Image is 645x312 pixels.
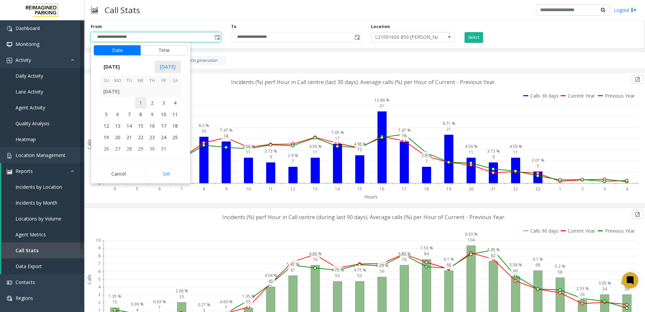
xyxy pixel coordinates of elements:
[357,147,362,153] text: 12
[231,78,496,86] text: Incidents (%) perf Hour in Call centre (last 30 days). Average calls (%) per Hour of Current - Pr...
[287,261,300,267] text: 5.47 %
[201,128,206,134] text: 20
[264,272,277,278] text: 4.04 %
[135,109,146,120] span: 8
[242,293,255,299] text: 1.35 %
[101,62,123,72] span: [DATE]
[576,286,589,291] text: 2.33 %
[222,213,505,221] text: Incidents (%) perf Hour in Call centre (during last 90 days). Average calls (%) per Hour of Curre...
[101,132,112,143] span: 19
[153,299,166,305] text: 0.63 %
[225,305,227,310] text: 7
[580,291,585,297] text: 26
[101,143,112,155] span: 26
[513,149,518,155] text: 11
[94,45,141,55] button: Date tab
[158,120,169,132] td: Friday, January 17, 2025
[146,132,158,143] span: 23
[135,109,146,120] td: Wednesday, January 8, 2025
[335,186,340,192] text: 14
[16,152,65,158] span: Location Management
[1,227,84,242] a: Agent Metrics
[602,286,607,292] text: 34
[146,120,158,132] td: Thursday, January 16, 2025
[492,154,495,160] text: 9
[288,153,298,158] text: 2.9 %
[158,143,169,155] span: 31
[123,132,135,143] td: Tuesday, January 21, 2025
[7,169,12,174] img: 'icon'
[598,280,611,286] text: 3.05 %
[313,186,317,192] text: 13
[16,263,42,269] span: Data Export
[313,257,317,262] text: 76
[16,247,38,254] span: Call Stats
[264,148,277,154] text: 3.73 %
[402,257,406,262] text: 76
[7,296,12,301] img: 'icon'
[7,153,12,158] img: 'icon'
[465,144,478,149] text: 4.56 %
[136,186,138,192] text: 5
[146,109,158,120] span: 9
[246,299,251,305] text: 15
[123,120,135,132] td: Tuesday, January 14, 2025
[242,144,255,149] text: 4.56 %
[169,97,181,109] td: Saturday, January 4, 2025
[16,279,35,285] span: Contacts
[112,143,123,155] td: Monday, January 27, 2025
[354,141,366,147] text: 4.98 %
[101,109,112,120] td: Sunday, January 5, 2025
[376,263,389,268] text: 5.29 %
[169,109,181,120] span: 11
[626,186,628,192] text: 4
[535,186,540,192] text: 23
[16,41,39,47] span: Monitoring
[123,109,135,120] span: 7
[123,143,135,155] span: 28
[98,268,101,274] text: 6
[169,76,181,86] th: Sa
[145,166,188,181] button: Set
[16,168,33,174] span: Reports
[101,76,112,86] th: Su
[16,57,31,63] span: Activity
[398,127,411,133] text: 7.47 %
[380,103,384,109] text: 31
[123,76,135,86] th: Tu
[614,6,637,14] a: Logout
[1,195,84,211] a: Incidents by Month
[225,186,227,192] text: 9
[158,120,169,132] span: 17
[1,242,84,258] a: Call Stats
[357,273,362,279] text: 53
[135,120,146,132] td: Wednesday, January 15, 2025
[146,97,158,109] span: 2
[101,120,112,132] td: Sunday, January 12, 2025
[98,284,101,290] text: 4
[559,186,561,192] text: 1
[98,261,101,266] text: 7
[465,231,478,237] text: 9.33 %
[112,132,123,143] span: 20
[335,135,340,141] text: 17
[7,280,12,285] img: 'icon'
[331,267,344,273] text: 4.75 %
[371,24,390,30] label: Location
[491,253,496,258] text: 82
[513,186,518,192] text: 22
[16,184,62,190] span: Incidents by Location
[374,97,390,103] text: 12.86 %
[309,144,322,149] text: 4.56 %
[1,258,84,274] a: Data Export
[532,157,544,163] text: 2.07 %
[123,120,135,132] span: 14
[16,73,43,79] span: Daily Activity
[16,295,33,301] span: Regions
[290,186,295,192] text: 12
[135,132,146,143] span: 22
[155,61,181,73] span: [DATE]
[1,211,84,227] a: Locations by Volume
[131,301,144,307] text: 0.36 %
[135,97,146,109] span: 1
